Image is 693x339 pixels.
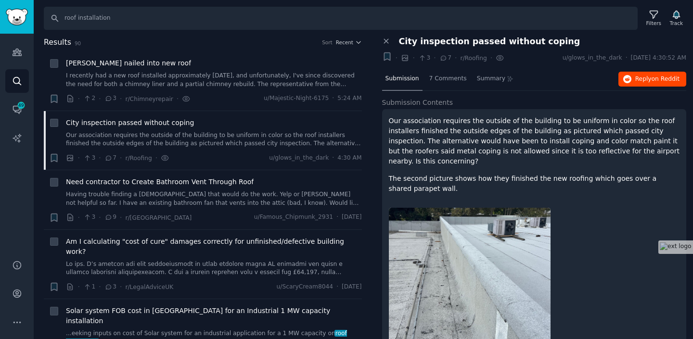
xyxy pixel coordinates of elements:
[125,155,152,162] span: r/Roofing
[429,75,467,83] span: 7 Comments
[276,283,333,291] span: u/ScaryCream8044
[83,283,95,291] span: 1
[99,94,101,104] span: ·
[99,153,101,163] span: ·
[6,9,28,25] img: GummySearch logo
[66,237,362,257] a: Am I calculating "cost of cure" damages correctly for unfinished/defective building work?
[626,54,628,63] span: ·
[336,39,362,46] button: Recent
[332,154,334,163] span: ·
[104,283,116,291] span: 3
[66,306,362,326] a: Solar system FOB cost in [GEOGRAPHIC_DATA] for an Industrial 1 MW capacity installation
[382,98,453,108] span: Submission Contents
[66,177,254,187] a: Need contractor to Create Bathroom Vent Through Roof
[439,54,451,63] span: 7
[337,154,361,163] span: 4:30 AM
[389,174,680,194] p: The second picture shows how they finished the new roofing which goes over a shared parapet wall.
[66,72,362,88] a: I recently had a new roof installed approximately [DATE], and unfortunately, I've since discovere...
[322,39,333,46] div: Sort
[83,94,95,103] span: 2
[455,53,457,63] span: ·
[177,94,179,104] span: ·
[78,213,80,223] span: ·
[667,8,686,28] button: Track
[652,75,680,82] span: on Reddit
[269,154,329,163] span: u/glows_in_the_dark
[396,53,398,63] span: ·
[120,94,122,104] span: ·
[120,153,122,163] span: ·
[83,213,95,222] span: 3
[336,39,353,46] span: Recent
[66,190,362,207] a: Having trouble finding a [DEMOGRAPHIC_DATA] that would do the work. Yelp or [PERSON_NAME] not hel...
[66,260,362,277] a: Lo ips. D’s ametcon adi elit seddoeiusmodt in utlab etdolore magna AL enimadmi ven quisn e ullamc...
[490,53,492,63] span: ·
[78,282,80,292] span: ·
[78,153,80,163] span: ·
[5,98,29,121] a: 49
[155,153,157,163] span: ·
[264,94,329,103] span: u/Majestic-Night-6175
[125,214,192,221] span: r/[GEOGRAPHIC_DATA]
[104,154,116,163] span: 7
[44,37,71,49] span: Results
[631,54,686,63] span: [DATE] 4:30:52 AM
[83,154,95,163] span: 3
[342,213,361,222] span: [DATE]
[78,94,80,104] span: ·
[460,55,487,62] span: r/Roofing
[17,102,26,109] span: 49
[618,72,686,87] button: Replyon Reddit
[332,94,334,103] span: ·
[104,213,116,222] span: 9
[670,20,683,26] div: Track
[635,75,680,84] span: Reply
[563,54,622,63] span: u/glows_in_the_dark
[646,20,661,26] div: Filters
[120,282,122,292] span: ·
[399,37,580,47] span: City inspection passed without coping
[477,75,505,83] span: Summary
[125,284,173,290] span: r/LegalAdviceUK
[66,58,191,68] a: [PERSON_NAME] nailed into new roof
[99,282,101,292] span: ·
[389,116,680,166] p: Our association requires the outside of the building to be uniform in color so the roof installer...
[412,53,414,63] span: ·
[336,283,338,291] span: ·
[254,213,333,222] span: u/Famous_Chipmunk_2931
[66,118,194,128] a: City inspection passed without coping
[120,213,122,223] span: ·
[434,53,436,63] span: ·
[418,54,430,63] span: 3
[44,7,638,30] input: Search Keyword
[125,96,173,102] span: r/Chimneyrepair
[385,75,419,83] span: Submission
[337,94,361,103] span: 5:24 AM
[75,40,81,46] span: 90
[99,213,101,223] span: ·
[342,283,361,291] span: [DATE]
[66,131,362,148] a: Our association requires the outside of the building to be uniform in color so the roof installer...
[336,213,338,222] span: ·
[104,94,116,103] span: 3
